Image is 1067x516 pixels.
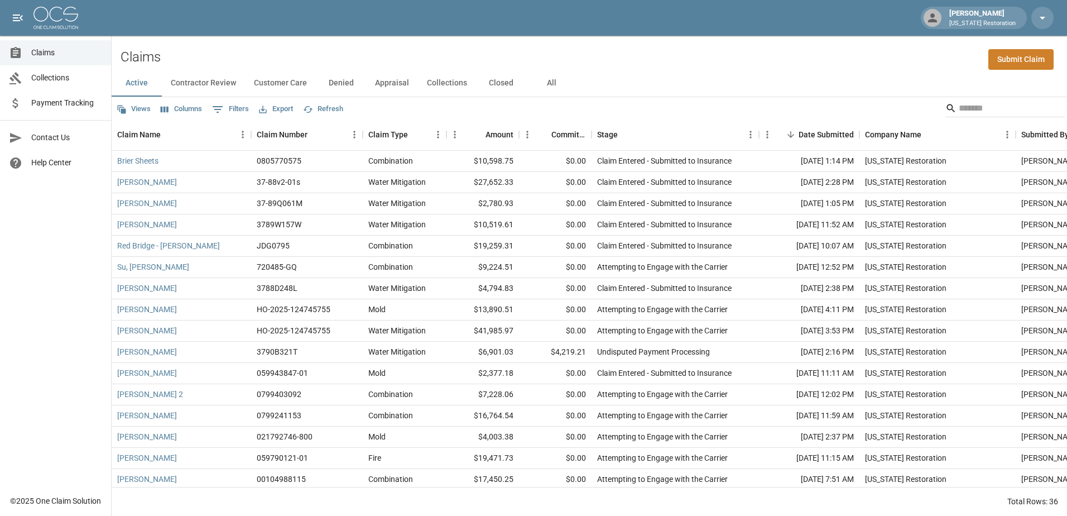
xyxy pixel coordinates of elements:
button: Sort [783,127,799,142]
div: Water Mitigation [368,176,426,188]
div: $0.00 [519,236,592,257]
a: Brier Sheets [117,155,158,166]
div: Claim Entered - Submitted to Insurance [597,176,732,188]
div: Claim Type [368,119,408,150]
div: Oregon Restoration [865,198,946,209]
button: Menu [999,126,1016,143]
div: Combination [368,155,413,166]
div: Oregon Restoration [865,431,946,442]
div: Combination [368,474,413,485]
div: [DATE] 11:15 AM [759,448,859,469]
div: 3790B321T [257,346,297,357]
div: Attempting to Engage with the Carrier [597,304,728,315]
div: 37-89Q061M [257,198,302,209]
button: Select columns [158,101,205,118]
div: Committed Amount [519,119,592,150]
div: [DATE] 7:51 AM [759,469,859,490]
a: Red Bridge - [PERSON_NAME] [117,240,220,251]
div: Attempting to Engage with the Carrier [597,325,728,336]
span: Collections [31,72,102,84]
div: Claim Type [363,119,446,150]
div: $0.00 [519,214,592,236]
a: [PERSON_NAME] [117,346,177,357]
div: Water Mitigation [368,283,426,294]
a: [PERSON_NAME] [117,176,177,188]
div: Amount [486,119,513,150]
div: $2,780.93 [446,193,519,214]
div: [DATE] 3:53 PM [759,321,859,342]
div: [DATE] 4:11 PM [759,299,859,321]
div: Oregon Restoration [865,410,946,421]
button: Export [256,101,296,118]
div: $17,450.25 [446,469,519,490]
div: Stage [597,119,618,150]
img: ocs-logo-white-transparent.png [33,7,78,29]
button: Menu [759,126,776,143]
div: Attempting to Engage with the Carrier [597,389,728,400]
div: $0.00 [519,278,592,299]
a: [PERSON_NAME] [117,304,177,315]
div: Attempting to Engage with the Carrier [597,452,728,464]
h2: Claims [121,49,161,65]
button: Contractor Review [162,70,245,97]
div: JDG0795 [257,240,290,251]
div: [DATE] 1:14 PM [759,151,859,172]
div: Mold [368,304,386,315]
div: $4,003.38 [446,427,519,448]
div: dynamic tabs [112,70,1067,97]
a: [PERSON_NAME] [117,198,177,209]
button: open drawer [7,7,29,29]
div: Total Rows: 36 [1007,496,1058,507]
a: [PERSON_NAME] [117,283,177,294]
div: Oregon Restoration [865,240,946,251]
div: Oregon Restoration [865,261,946,273]
div: Water Mitigation [368,325,426,336]
button: Sort [470,127,486,142]
div: Fire [368,452,381,464]
span: Contact Us [31,132,102,144]
button: Customer Care [245,70,316,97]
div: Oregon Restoration [865,304,946,315]
a: [PERSON_NAME] [117,410,177,421]
button: Sort [536,127,551,142]
div: Claim Entered - Submitted to Insurance [597,283,732,294]
div: [DATE] 10:07 AM [759,236,859,257]
div: $0.00 [519,321,592,342]
div: HO-2025-124745755 [257,304,330,315]
div: Combination [368,240,413,251]
div: Combination [368,410,413,421]
div: Oregon Restoration [865,325,946,336]
div: Claim Entered - Submitted to Insurance [597,367,732,379]
div: © 2025 One Claim Solution [10,495,101,507]
button: Menu [519,126,536,143]
div: Company Name [865,119,921,150]
div: Combination [368,261,413,273]
div: Claim Entered - Submitted to Insurance [597,155,732,166]
div: [DATE] 11:11 AM [759,363,859,384]
div: Oregon Restoration [865,283,946,294]
button: Active [112,70,162,97]
div: Claim Entered - Submitted to Insurance [597,240,732,251]
div: $19,259.31 [446,236,519,257]
div: [DATE] 2:16 PM [759,342,859,363]
div: Attempting to Engage with the Carrier [597,431,728,442]
div: [DATE] 11:52 AM [759,214,859,236]
div: Claim Entered - Submitted to Insurance [597,219,732,230]
p: [US_STATE] Restoration [949,19,1016,28]
div: Committed Amount [551,119,586,150]
div: Undisputed Payment Processing [597,346,710,357]
div: [DATE] 1:05 PM [759,193,859,214]
div: 0799403092 [257,389,301,400]
div: HO-2025-124745755 [257,325,330,336]
button: Sort [307,127,323,142]
div: Claim Name [117,119,161,150]
div: $41,985.97 [446,321,519,342]
button: Closed [476,70,526,97]
button: Menu [446,126,463,143]
div: $0.00 [519,172,592,193]
div: 021792746-800 [257,431,313,442]
div: Claim Entered - Submitted to Insurance [597,198,732,209]
div: $0.00 [519,363,592,384]
div: Date Submitted [799,119,854,150]
div: Water Mitigation [368,346,426,357]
